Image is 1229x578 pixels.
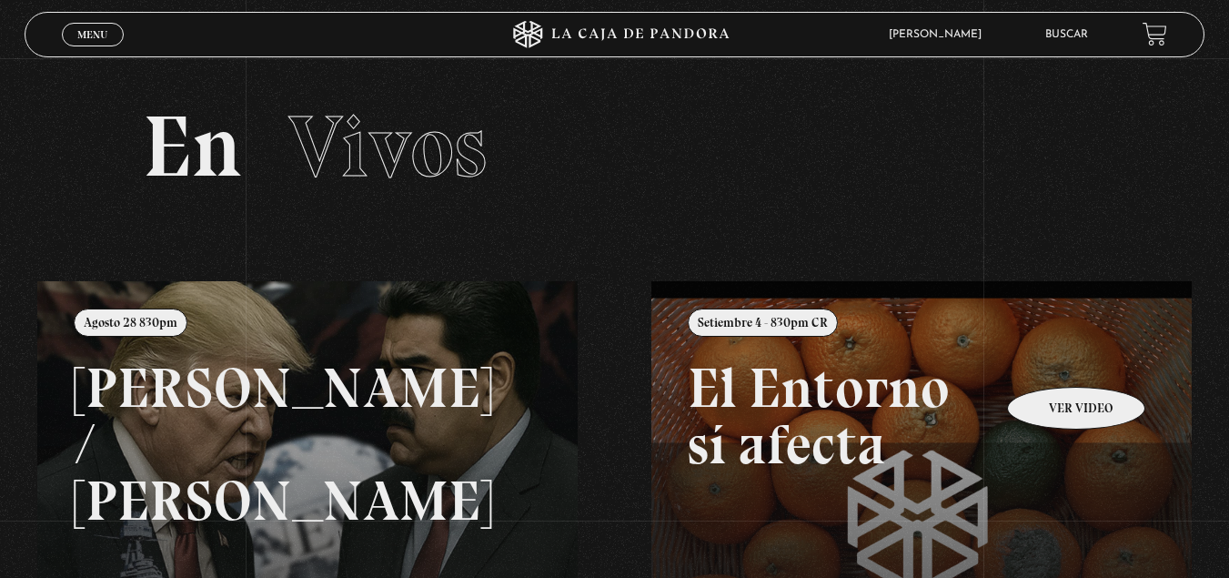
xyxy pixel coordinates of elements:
span: [PERSON_NAME] [880,29,1000,40]
span: Cerrar [71,44,114,56]
span: Menu [77,29,107,40]
span: Vivos [288,95,487,198]
a: View your shopping cart [1143,22,1167,46]
h2: En [143,104,1087,190]
a: Buscar [1045,29,1088,40]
